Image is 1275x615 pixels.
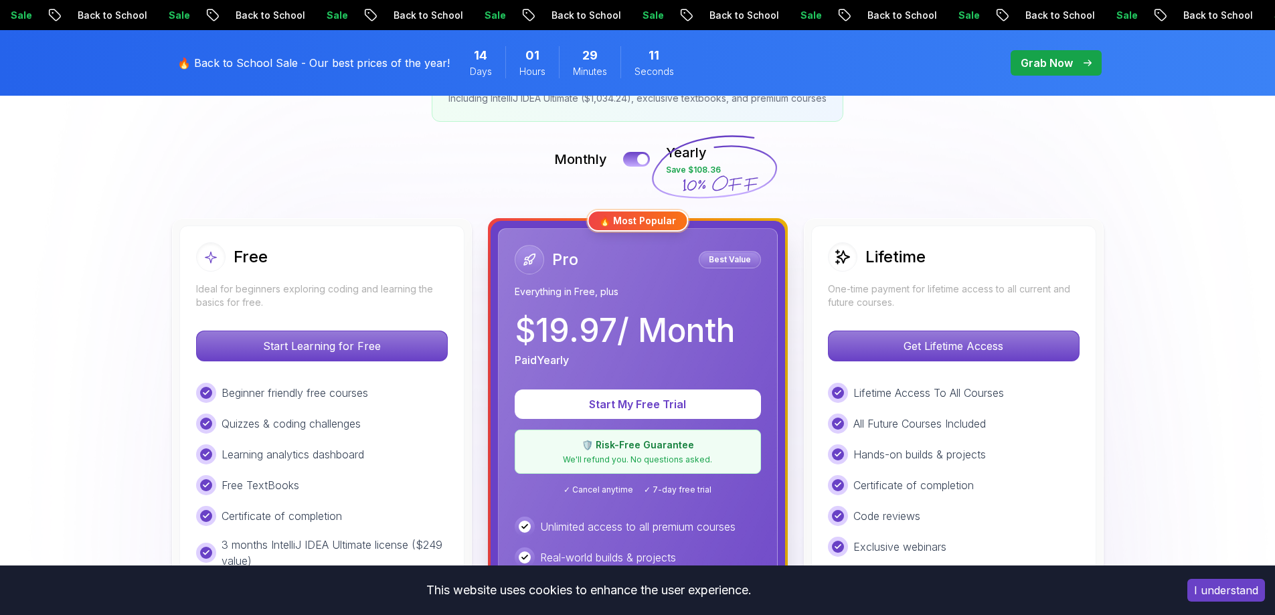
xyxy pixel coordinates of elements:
span: 29 Minutes [582,46,598,65]
p: Everything in Free, plus [515,285,761,298]
span: Minutes [573,65,607,78]
p: Certificate of completion [222,508,342,524]
p: 3 months IntelliJ IDEA Ultimate license ($249 value) [222,537,448,569]
p: Sale [457,9,500,22]
p: Ideal for beginners exploring coding and learning the basics for free. [196,282,448,309]
a: Get Lifetime Access [828,339,1080,353]
p: Best Value [701,253,759,266]
p: Sale [615,9,658,22]
p: Back to School [366,9,457,22]
a: Start Learning for Free [196,339,448,353]
span: Days [470,65,492,78]
p: Grab Now [1021,55,1073,71]
p: $ 19.97 / Month [515,315,735,347]
p: All Future Courses Included [853,416,986,432]
p: Back to School [50,9,141,22]
span: 11 Seconds [649,46,659,65]
p: Back to School [840,9,931,22]
h2: Lifetime [865,246,926,268]
p: Back to School [998,9,1089,22]
span: 14 Days [474,46,487,65]
p: Unlimited access to all premium courses [540,519,736,535]
p: Including IntelliJ IDEA Ultimate ($1,034.24), exclusive textbooks, and premium courses [448,92,827,105]
p: Lifetime Access To All Courses [853,385,1004,401]
p: Code reviews [853,508,920,524]
p: Get Lifetime Access [829,331,1079,361]
p: Sale [1089,9,1132,22]
h2: Free [234,246,268,268]
h2: Pro [552,249,578,270]
p: Real-world builds & projects [540,549,676,565]
p: Sale [773,9,816,22]
p: Sale [299,9,342,22]
p: Exclusive webinars [853,539,946,555]
p: Free TextBooks [222,477,299,493]
p: We'll refund you. No questions asked. [523,454,752,465]
p: Quizzes & coding challenges [222,416,361,432]
span: 1 Hours [525,46,539,65]
div: This website uses cookies to enhance the user experience. [10,576,1167,605]
p: Learning analytics dashboard [222,446,364,462]
button: Start My Free Trial [515,389,761,419]
p: Start Learning for Free [197,331,447,361]
button: Get Lifetime Access [828,331,1080,361]
p: Paid Yearly [515,352,569,368]
span: ✓ Cancel anytime [564,485,633,495]
p: Sale [931,9,974,22]
p: Back to School [208,9,299,22]
p: Back to School [682,9,773,22]
p: Start My Free Trial [531,396,745,412]
p: Back to School [1156,9,1247,22]
p: Beginner friendly free courses [222,385,368,401]
p: 🔥 Back to School Sale - Our best prices of the year! [177,55,450,71]
span: Hours [519,65,545,78]
p: Monthly [554,150,607,169]
p: One-time payment for lifetime access to all current and future courses. [828,282,1080,309]
p: Sale [141,9,184,22]
p: Back to School [524,9,615,22]
a: Start My Free Trial [515,398,761,411]
button: Start Learning for Free [196,331,448,361]
p: Hands-on builds & projects [853,446,986,462]
p: Certificate of completion [853,477,974,493]
p: 🛡️ Risk-Free Guarantee [523,438,752,452]
span: ✓ 7-day free trial [644,485,711,495]
button: Accept cookies [1187,579,1265,602]
span: Seconds [634,65,674,78]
